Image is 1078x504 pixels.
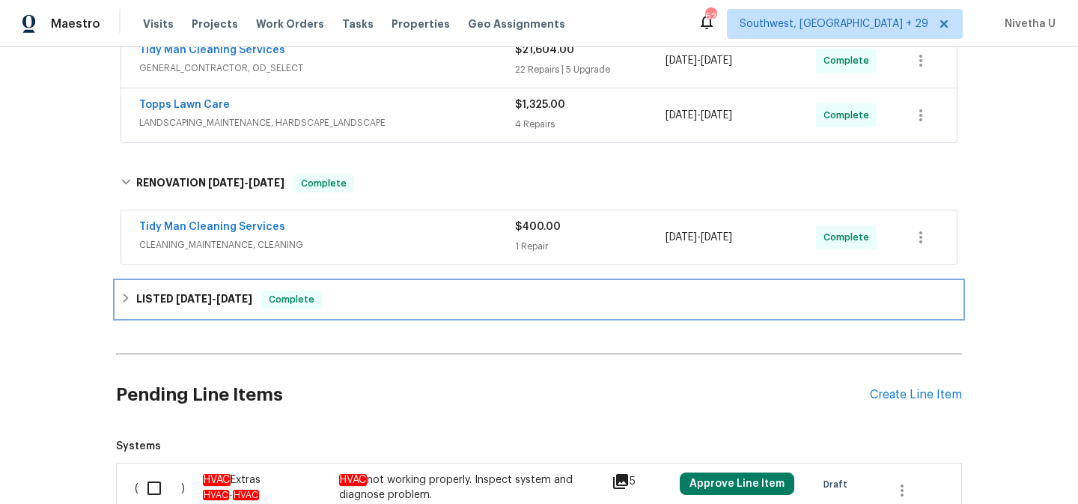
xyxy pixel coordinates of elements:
[176,294,252,304] span: -
[208,177,284,188] span: -
[139,115,515,130] span: LANDSCAPING_MAINTENANCE, HARDSCAPE_LANDSCAPE
[823,108,875,123] span: Complete
[116,360,870,430] h2: Pending Line Items
[680,473,794,495] button: Approve Line Item
[139,61,515,76] span: GENERAL_CONTRACTOR, OD_SELECT
[515,62,666,77] div: 22 Repairs | 5 Upgrade
[51,16,100,31] span: Maestro
[263,292,320,307] span: Complete
[666,230,732,245] span: -
[823,477,853,492] span: Draft
[870,388,962,402] div: Create Line Item
[823,53,875,68] span: Complete
[515,117,666,132] div: 4 Repairs
[136,291,252,309] h6: LISTED
[339,473,603,503] div: not working properly. Inspect system and diagnose problem.
[342,19,374,29] span: Tasks
[515,45,574,55] span: $21,604.00
[701,110,732,121] span: [DATE]
[139,237,515,252] span: CLEANING_MAINTENANCE, CLEANING
[249,177,284,188] span: [DATE]
[136,174,284,192] h6: RENOVATION
[208,177,244,188] span: [DATE]
[701,232,732,243] span: [DATE]
[139,45,285,55] a: Tidy Man Cleaning Services
[515,239,666,254] div: 1 Repair
[339,474,367,486] em: HVAC
[192,16,238,31] span: Projects
[392,16,450,31] span: Properties
[701,55,732,66] span: [DATE]
[116,439,962,454] span: Systems
[256,16,324,31] span: Work Orders
[203,474,261,486] span: Extras
[740,16,928,31] span: Southwest, [GEOGRAPHIC_DATA] + 29
[705,9,716,24] div: 627
[143,16,174,31] span: Visits
[823,230,875,245] span: Complete
[203,491,259,500] span: -
[468,16,565,31] span: Geo Assignments
[515,100,565,110] span: $1,325.00
[203,474,231,486] em: HVAC
[216,294,252,304] span: [DATE]
[666,232,697,243] span: [DATE]
[999,16,1056,31] span: Nivetha U
[666,55,697,66] span: [DATE]
[116,282,962,318] div: LISTED [DATE]-[DATE]Complete
[139,222,285,232] a: Tidy Man Cleaning Services
[116,160,962,207] div: RENOVATION [DATE]-[DATE]Complete
[515,222,561,232] span: $400.00
[295,176,353,191] span: Complete
[139,100,230,110] a: Topps Lawn Care
[612,473,671,491] div: 5
[666,108,732,123] span: -
[666,53,732,68] span: -
[176,294,212,304] span: [DATE]
[203,490,229,500] em: HVAC
[233,490,259,500] em: HVAC
[666,110,697,121] span: [DATE]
